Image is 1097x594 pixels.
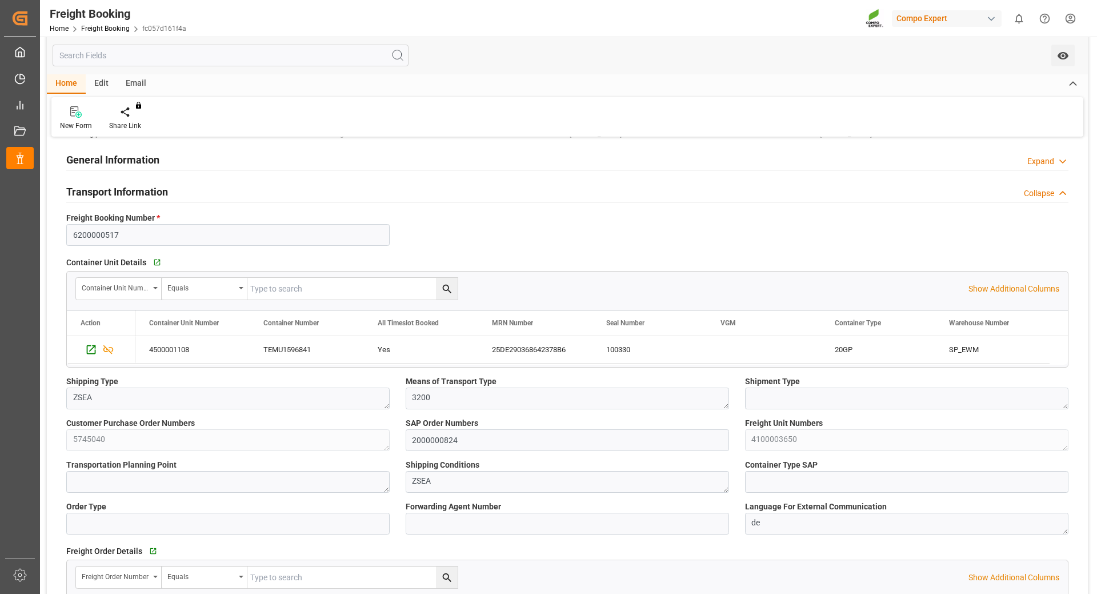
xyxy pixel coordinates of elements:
[745,513,1068,535] textarea: de
[892,10,1002,27] div: Compo Expert
[436,567,458,588] button: search button
[66,212,160,224] span: Freight Booking Number
[1051,45,1075,66] button: open menu
[135,336,250,363] div: 4500001108
[50,25,69,33] a: Home
[66,376,118,388] span: Shipping Type
[866,9,884,29] img: Screenshot%202023-09-29%20at%2010.02.21.png_1712312052.png
[60,121,92,131] div: New Form
[835,319,881,327] span: Container Type
[745,417,823,429] span: Freight Unit Numbers
[478,336,592,363] div: 25DE290368642378B6
[47,74,86,94] div: Home
[745,501,887,513] span: Language For External Communication
[149,319,219,327] span: Container Unit Number
[378,319,439,327] span: All Timeslot Booked
[66,501,106,513] span: Order Type
[81,25,130,33] a: Freight Booking
[117,74,155,94] div: Email
[835,337,922,363] div: 20GP
[968,572,1059,584] p: Show Additional Columns
[1032,6,1058,31] button: Help Center
[968,283,1059,295] p: Show Additional Columns
[1024,188,1054,200] div: Collapse
[86,74,117,94] div: Edit
[247,567,458,588] input: Type to search
[247,278,458,300] input: Type to search
[406,459,479,471] span: Shipping Conditions
[66,459,177,471] span: Transportation Planning Point
[720,319,736,327] span: VGM
[66,417,195,429] span: Customer Purchase Order Numbers
[81,319,101,327] div: Action
[66,545,142,557] span: Freight Order Details
[1027,156,1054,168] div: Expand
[82,280,149,293] div: Container Unit Number
[492,319,533,327] span: MRN Number
[76,567,162,588] button: open menu
[935,336,1050,363] div: SP_EWM
[50,5,186,22] div: Freight Booking
[250,336,364,363] div: TEMU1596841
[406,388,729,409] textarea: 3200
[53,45,409,66] input: Search Fields
[66,429,390,451] textarea: 5745040
[69,130,116,138] span: Booking placed
[162,278,247,300] button: open menu
[820,130,925,138] span: [PERSON_NAME] reached the POD
[76,278,162,300] button: open menu
[162,567,247,588] button: open menu
[67,336,135,364] div: Press SPACE to select this row.
[406,471,729,493] textarea: ZSEA
[66,152,159,168] h2: General Information
[745,376,800,388] span: Shipment Type
[406,417,478,429] span: SAP Order Numbers
[167,280,235,293] div: Equals
[570,130,659,138] span: [PERSON_NAME] left the POL
[167,569,235,582] div: Equals
[745,429,1068,451] textarea: 4100003650
[263,319,319,327] span: Container Number
[135,336,1050,364] div: Press SPACE to select this row.
[1006,6,1032,31] button: show 0 new notifications
[66,388,390,409] textarea: ZSEA
[592,336,707,363] div: 100330
[436,278,458,300] button: search button
[319,130,413,138] span: Booking confirmation received
[745,459,818,471] span: Container Type SAP
[66,257,146,269] span: Container Unit Details
[949,319,1009,327] span: Warehouse Number
[406,501,501,513] span: Forwarding Agent Number
[378,337,465,363] div: Yes
[66,184,168,200] h2: Transport Information
[892,7,1006,29] button: Compo Expert
[406,376,497,388] span: Means of Transport Type
[82,569,149,582] div: Freight Order Number
[606,319,644,327] span: Seal Number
